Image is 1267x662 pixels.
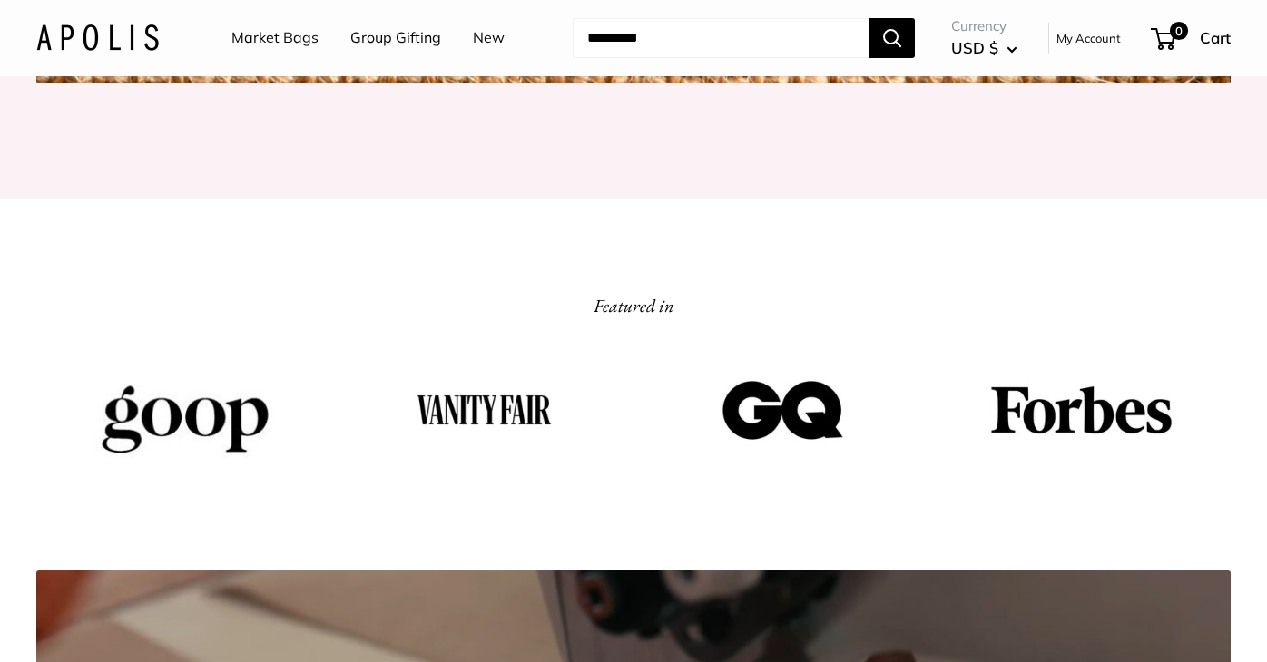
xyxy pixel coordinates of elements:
a: My Account [1056,27,1121,49]
span: 0 [1170,22,1188,40]
button: USD $ [951,34,1017,63]
a: 0 Cart [1153,24,1231,53]
h2: Featured in [594,289,674,322]
input: Search... [573,18,869,58]
img: Apolis [36,24,159,51]
span: USD $ [951,38,998,57]
button: Search [869,18,915,58]
iframe: Sign Up via Text for Offers [15,593,194,647]
a: New [473,24,505,52]
span: Cart [1200,28,1231,47]
a: Group Gifting [350,24,441,52]
span: Currency [951,14,1017,39]
a: Market Bags [231,24,319,52]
